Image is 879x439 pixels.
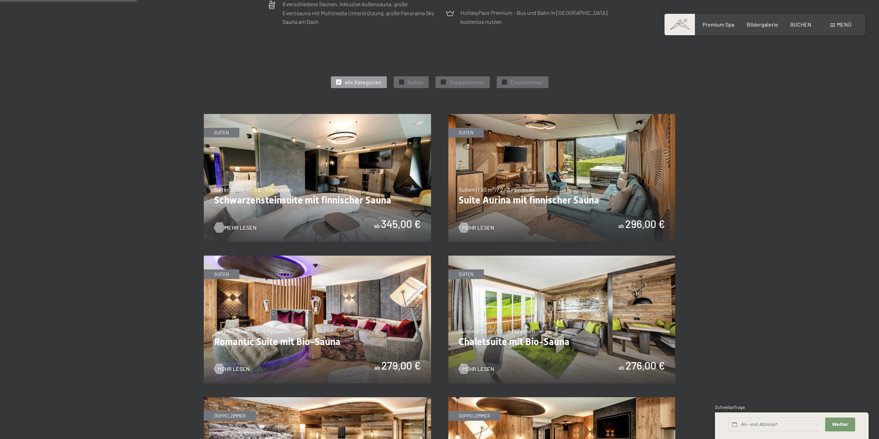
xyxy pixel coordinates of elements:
a: Premium Spa [703,21,734,28]
a: Schwarzensteinsuite mit finnischer Sauna [204,114,431,118]
span: Menü [837,21,851,28]
span: Mehr Lesen [218,365,250,373]
span: Mehr Lesen [462,224,494,231]
span: Weiter [832,421,848,428]
img: Schwarzensteinsuite mit finnischer Sauna [204,114,431,242]
span: alle Kategorien [345,78,382,86]
span: ✓ [337,80,340,85]
a: Mehr Lesen [214,365,250,373]
a: Mehr Lesen [459,365,494,373]
span: ✓ [442,80,445,85]
a: Suite Aurina mit finnischer Sauna [448,114,676,118]
a: Mehr Lesen [459,224,494,231]
img: Romantic Suite mit Bio-Sauna [204,256,431,383]
span: Einzelzimmer [510,78,543,86]
button: Weiter [825,418,855,432]
img: Suite Aurina mit finnischer Sauna [448,114,676,242]
span: 1 [714,422,716,428]
a: Suite Deluxe mit Sauna [448,398,676,402]
span: Mehr Lesen [224,224,257,231]
span: Einwilligung Marketing* [373,236,430,243]
p: HolidayPass Premium – Bus und Bahn in [GEOGRAPHIC_DATA] kostenlos nutzen [460,8,612,26]
a: Nature Suite mit Sauna [204,398,431,402]
a: BUCHEN [790,21,811,28]
a: Chaletsuite mit Bio-Sauna [448,256,676,260]
span: Suiten [408,78,423,86]
span: ✓ [503,80,506,85]
a: Mehr Lesen [214,224,250,231]
a: Bildergalerie [747,21,778,28]
img: Chaletsuite mit Bio-Sauna [448,256,676,383]
span: Doppelzimmer [449,78,485,86]
span: ✓ [400,80,403,85]
span: Mehr Lesen [462,365,494,373]
span: Schnellanfrage [715,404,745,410]
a: Romantic Suite mit Bio-Sauna [204,256,431,260]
